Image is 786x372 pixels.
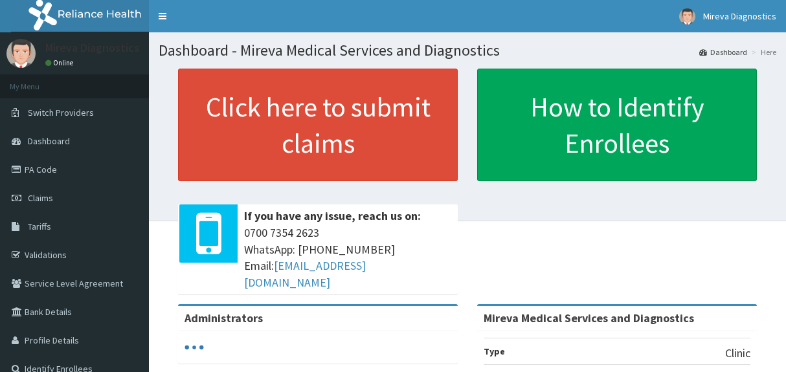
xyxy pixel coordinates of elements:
a: Click here to submit claims [178,69,458,181]
a: Dashboard [699,47,747,58]
svg: audio-loading [185,338,204,357]
p: Mireva Diagnostics [45,42,139,54]
img: User Image [679,8,695,25]
h1: Dashboard - Mireva Medical Services and Diagnostics [159,42,776,59]
img: User Image [6,39,36,68]
strong: Mireva Medical Services and Diagnostics [484,311,694,325]
span: Switch Providers [28,107,94,118]
b: Administrators [185,311,263,325]
span: Mireva Diagnostics [703,10,776,22]
b: Type [484,345,505,357]
li: Here [748,47,776,58]
a: [EMAIL_ADDRESS][DOMAIN_NAME] [244,258,366,290]
p: Clinic [725,345,750,362]
span: 0700 7354 2623 WhatsApp: [PHONE_NUMBER] Email: [244,224,451,291]
b: If you have any issue, reach us on: [244,208,421,223]
span: Dashboard [28,135,70,147]
span: Claims [28,192,53,204]
a: How to Identify Enrollees [477,69,757,181]
span: Tariffs [28,221,51,232]
a: Online [45,58,76,67]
